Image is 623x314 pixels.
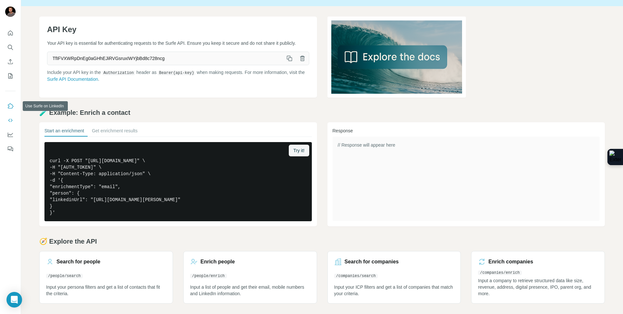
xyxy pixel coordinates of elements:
code: /companies/enrich [478,271,521,275]
code: /people/enrich [190,274,227,278]
img: Extension Icon [609,151,621,163]
h3: Enrich people [201,258,235,266]
a: Search for people/people/searchInput your persona filters and get a list of contacts that fit the... [39,251,173,304]
button: Dashboard [5,129,16,140]
h2: 🧪 Example: Enrich a contact [39,108,605,117]
h3: Response [333,127,600,134]
button: Search [5,42,16,53]
img: Avatar [5,6,16,17]
code: Bearer {api-key} [158,71,195,75]
button: Feedback [5,143,16,155]
a: Enrich people/people/enrichInput a list of people and get their email, mobile numbers and LinkedI... [183,251,317,304]
code: /people/search [46,274,83,278]
a: Surfe API Documentation [47,77,98,82]
h3: Enrich companies [488,258,533,266]
h3: Search for people [56,258,100,266]
span: // Response will appear here [338,142,395,148]
a: Enrich companies/companies/enrichInput a company to retrieve structured data like size, revenue, ... [471,251,605,304]
p: Include your API key in the header as when making requests. For more information, visit the . [47,69,309,82]
button: My lists [5,70,16,82]
h3: Search for companies [345,258,399,266]
button: Use Surfe on LinkedIn [5,100,16,112]
p: Input your persona filters and get a list of contacts that fit the criteria. [46,284,166,297]
h1: API Key [47,24,309,35]
p: Input your ICP filters and get a list of companies that match your criteria. [334,284,454,297]
h2: 🧭 Explore the API [39,237,605,246]
div: Open Intercom Messenger [6,292,22,308]
pre: curl -X POST "[URL][DOMAIN_NAME]" \ -H "[AUTH_TOKEN]" \ -H "Content-Type: application/json" \ -d ... [44,142,312,221]
button: Get enrichment results [92,127,138,137]
button: Use Surfe API [5,115,16,126]
button: Start an enrichment [44,127,84,137]
p: Input a company to retrieve structured data like size, revenue, address, digital presence, IPO, p... [478,277,598,297]
button: Try it! [289,145,309,156]
p: Input a list of people and get their email, mobile numbers and LinkedIn information. [190,284,310,297]
code: /companies/search [334,274,378,278]
span: TfIFVXWRpDnEg0aGHhEJiRVGsruxIWYjbBd8c728ncg [47,53,283,64]
button: Enrich CSV [5,56,16,67]
button: Quick start [5,27,16,39]
p: Your API key is essential for authenticating requests to the Surfe API. Ensure you keep it secure... [47,40,309,46]
a: Search for companies/companies/searchInput your ICP filters and get a list of companies that matc... [327,251,461,304]
span: Try it! [293,147,304,154]
code: Authorization [102,71,135,75]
